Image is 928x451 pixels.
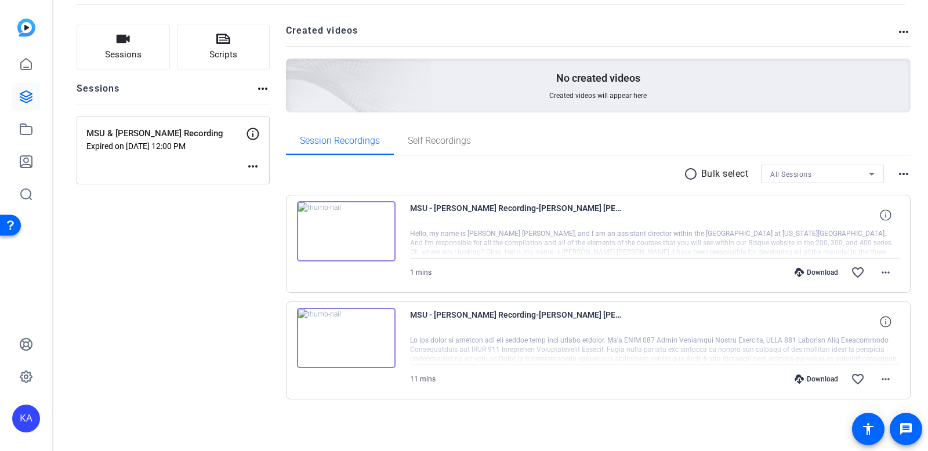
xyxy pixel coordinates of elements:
[701,167,749,181] p: Bulk select
[300,136,380,146] span: Session Recordings
[861,422,875,436] mat-icon: accessibility
[286,24,897,46] h2: Created videos
[17,19,35,37] img: blue-gradient.svg
[297,308,396,368] img: thumb-nail
[851,265,865,279] mat-icon: favorite_border
[897,25,911,39] mat-icon: more_horiz
[549,91,647,100] span: Created videos will appear here
[556,71,640,85] p: No created videos
[770,170,811,179] span: All Sessions
[410,308,625,336] span: MSU - [PERSON_NAME] Recording-[PERSON_NAME] [PERSON_NAME]-2025-09-19-11-40-36-560-0
[86,127,246,140] p: MSU & [PERSON_NAME] Recording
[879,372,893,386] mat-icon: more_horiz
[86,141,246,151] p: Expired on [DATE] 12:00 PM
[77,24,170,70] button: Sessions
[684,167,701,181] mat-icon: radio_button_unchecked
[297,201,396,261] img: thumb-nail
[410,375,436,383] span: 11 mins
[789,268,844,277] div: Download
[246,159,260,173] mat-icon: more_horiz
[177,24,270,70] button: Scripts
[789,374,844,384] div: Download
[77,82,120,104] h2: Sessions
[209,48,237,61] span: Scripts
[256,82,270,96] mat-icon: more_horiz
[12,405,40,432] div: KA
[105,48,142,61] span: Sessions
[899,422,913,436] mat-icon: message
[408,136,471,146] span: Self Recordings
[851,372,865,386] mat-icon: favorite_border
[410,268,432,277] span: 1 mins
[879,265,893,279] mat-icon: more_horiz
[897,167,911,181] mat-icon: more_horiz
[410,201,625,229] span: MSU - [PERSON_NAME] Recording-[PERSON_NAME] [PERSON_NAME]-2025-09-19-11-55-33-591-0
